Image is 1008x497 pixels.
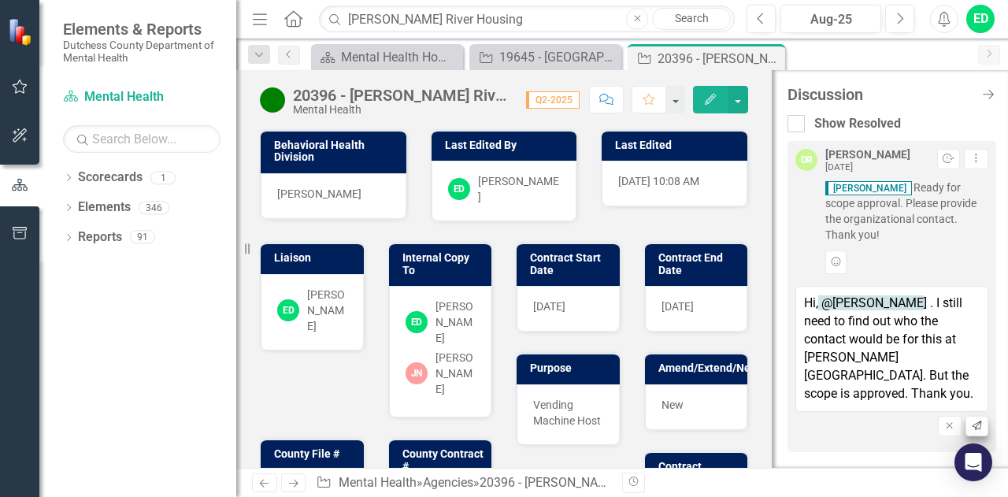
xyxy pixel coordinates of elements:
div: ED [277,299,299,321]
div: Show Resolved [814,115,901,133]
span: New [661,399,684,411]
div: Mental Health [293,104,510,116]
div: 346 [139,201,169,214]
h3: Internal Copy To [402,252,484,276]
div: [DATE] 10:08 AM [602,161,747,206]
small: [DATE] [825,161,853,172]
input: Search ClearPoint... [319,6,735,33]
div: 20396 - [PERSON_NAME] River Housing - Vending Machine [480,475,806,490]
p: Vending Machine Host [533,397,603,428]
h3: County Contract # [402,448,484,473]
h3: County File # [274,448,356,460]
div: ED [406,311,428,333]
a: Scorecards [78,169,143,187]
span: [PERSON_NAME] [277,187,361,200]
span: [DATE] [661,300,694,313]
a: Mental Health [339,475,417,490]
h3: Contract Amounts [658,461,740,485]
a: Agencies [423,475,473,490]
h3: Last Edited By [445,139,569,151]
div: ED [448,178,470,200]
div: Open Intercom Messenger [954,443,992,481]
span: Q2-2025 [526,91,580,109]
div: [PERSON_NAME] [478,173,561,205]
a: Mental Health Home Page [315,47,459,67]
input: Search Below... [63,125,220,153]
h3: Amend/Extend/New [658,362,758,374]
div: Discussion [787,86,973,103]
div: 20396 - [PERSON_NAME] River Housing - Vending Machine [293,87,510,104]
div: [PERSON_NAME] [435,299,476,346]
div: 19645 - [GEOGRAPHIC_DATA] - Internship [499,47,617,67]
span: Ready for scope approval. Please provide the organizational contact. Thank you! [825,180,988,243]
textarea: Hi, @[PERSON_NAME] . I still need to find out who the contact would be for this at [PERSON_NAME][... [795,286,988,412]
div: [PERSON_NAME] [825,149,910,161]
span: [DATE] [533,300,565,313]
div: [PERSON_NAME] [435,350,476,397]
div: Mental Health Home Page [341,47,459,67]
div: » » [316,474,610,492]
div: 20396 - [PERSON_NAME] River Housing - Vending Machine [658,49,781,69]
a: Mental Health [63,88,220,106]
a: 19645 - [GEOGRAPHIC_DATA] - Internship [473,47,617,67]
a: Search [652,8,731,30]
div: JN [406,362,428,384]
div: [PERSON_NAME] [307,287,347,334]
a: Elements [78,198,131,217]
h3: Liaison [274,252,356,264]
span: Elements & Reports [63,20,220,39]
img: Active [260,87,285,113]
button: ED [966,5,995,33]
h3: Behavioral Health Division [274,139,398,164]
div: DR [795,149,817,171]
div: Aug-25 [786,10,876,29]
h3: Purpose [530,362,612,374]
small: Dutchess County Department of Mental Health [63,39,220,65]
span: [PERSON_NAME] [825,181,912,195]
h3: Contract Start Date [530,252,612,276]
img: ClearPoint Strategy [8,17,35,45]
a: Reports [78,228,122,247]
div: 1 [150,171,176,184]
div: 91 [130,231,155,244]
button: Aug-25 [780,5,881,33]
h3: Last Edited [615,139,739,151]
h3: Contract End Date [658,252,740,276]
